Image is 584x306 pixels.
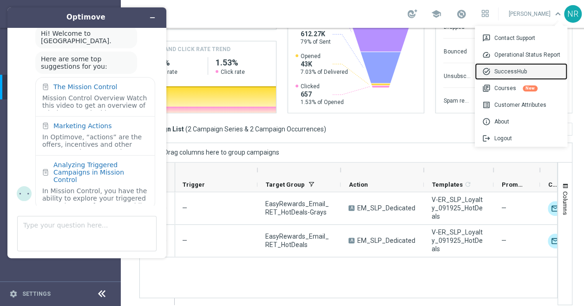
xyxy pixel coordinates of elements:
h2: 1.53% [216,57,269,68]
div: Unsubscribed [443,68,470,83]
span: Trigger [183,181,205,188]
a: infoAbout [475,113,567,130]
div: Analyzing Triggered Campaigns in Mission Control [53,161,148,183]
a: list_altCustomer Attributes [475,97,567,113]
span: logout [482,134,494,143]
img: Optimail [548,234,563,248]
span: 657 [301,90,344,98]
span: 7.03% of Delivered [301,68,348,76]
span: — [501,204,506,212]
span: Hi! Welcome to [GEOGRAPHIC_DATA]. [41,30,112,45]
a: task_altSuccessHub [475,63,567,80]
h1: Optimove [40,12,132,23]
div: About [475,113,567,130]
span: speed [482,51,494,59]
div: Spam reported [443,92,470,107]
i: refresh [464,181,472,188]
div: Marketing Actions [53,122,112,130]
span: 1.53% of Opened [301,98,344,106]
div: Contact Support [475,30,567,46]
h4: OPEN AND CLICK RATE TREND [147,45,230,53]
span: Templates [432,181,463,188]
div: Row Groups [164,149,279,156]
div: Marketing ActionsIn Optimove, “actions” are the offers, incentives and other messages that you se... [36,117,155,155]
a: logoutLogout [475,130,567,147]
div: 0 [474,68,498,83]
span: Action [349,181,368,188]
span: Promotions [502,181,524,188]
a: speedOperational Status Report [475,46,567,63]
div: Customer Attributes [475,97,567,113]
span: Drag columns here to group campaigns [164,149,279,156]
span: — [501,236,506,245]
span: V-ER_SLP_Loyalty_091925_HotDeals [432,195,486,221]
span: Clicked [301,83,344,90]
span: V-ER_SLP_Loyalty_091925_HotDeals [432,228,486,253]
span: ( [185,125,188,133]
span: 612.27K [301,30,331,38]
span: Opened [301,52,348,60]
div: 902 [474,43,498,58]
a: 3pContact Support [475,30,567,46]
span: A [348,238,354,243]
div: The Mission ControlMission Control Overview Watch this video to get an overview of Mission Contro... [36,78,155,116]
span: keyboard_arrow_down [553,9,563,19]
span: Columns [562,191,569,215]
div: Operational Status Report [475,46,567,63]
span: 2 Campaign Series & 2 Campaign Occurrences [188,125,324,133]
span: Channel [548,181,560,188]
span: 43K [301,60,348,68]
div: Bounced [443,43,470,58]
span: Calculate column [463,179,472,189]
span: library_books [482,84,494,92]
span: 79% of Sent [301,38,331,46]
button: Minimize widget [145,11,160,24]
div: 2 [474,92,498,107]
div: The Mission Control [53,83,117,91]
div: In Mission Control, you have the ability to explore your triggered campaigns’ performance. While ... [42,187,148,203]
span: info [482,117,494,126]
a: Settings [22,291,51,297]
span: Here are some top suggestions for you: [41,55,107,70]
h3: Campaign List [139,125,326,133]
span: Click rate [221,68,245,76]
span: 3p [482,34,494,42]
i: settings [9,290,18,298]
a: [PERSON_NAME]keyboard_arrow_down 3pContact Support speedOperational Status Report task_altSuccess... [508,7,564,21]
div: Mission Control Overview Watch this video to get an overview of Mission Control. Video Transcript... [42,94,148,111]
div: Courses [475,80,567,97]
div: NR [564,5,582,23]
img: Optimail [548,201,563,216]
div: In Optimove, “actions” are the offers, incentives and other messages that you send to your custom... [42,133,148,150]
span: list_alt [482,101,494,109]
span: Target Group [266,181,305,188]
span: EM_SLP_Dedicated [357,204,415,212]
span: EasyRewards_Email_RET_HotDeals-Grays [265,200,333,216]
span: school [431,9,441,19]
div: Analyzing Triggered Campaigns in Mission ControlIn Mission Control, you have the ability to explo... [36,156,155,209]
span: ) [324,125,326,133]
span: EM_SLP_Dedicated [357,236,415,245]
div: SuccessHub [475,63,567,80]
div: New [523,85,538,91]
span: EasyRewards_Email_RET_HotDeals [265,232,333,249]
div: Logout [475,130,567,147]
a: library_booksCoursesNew [475,80,567,97]
span: — [182,204,187,212]
span: A [348,205,354,211]
span: task_alt [482,67,494,76]
span: — [182,237,187,244]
